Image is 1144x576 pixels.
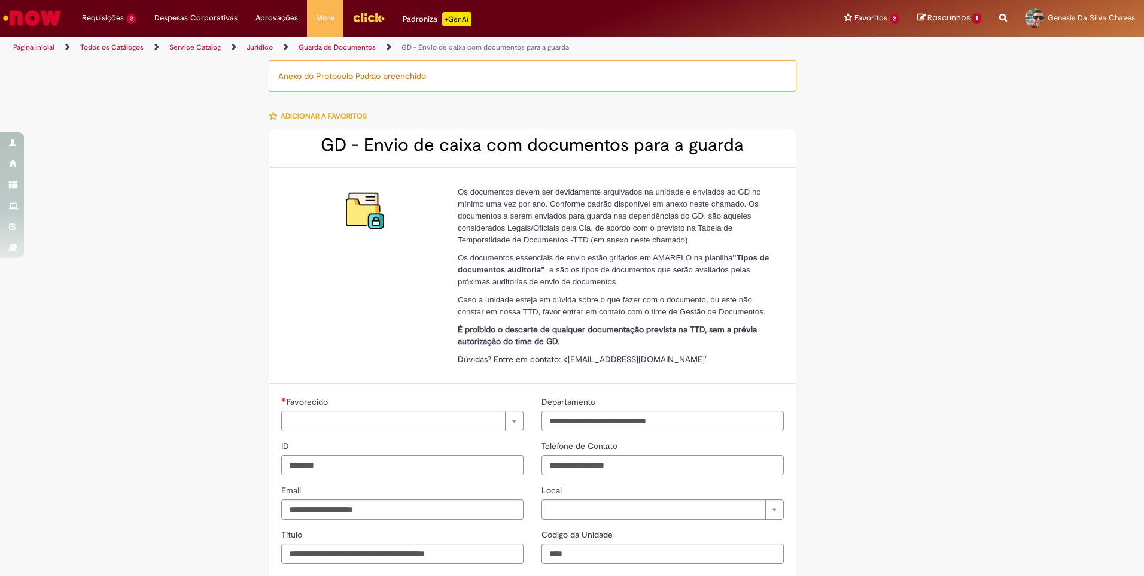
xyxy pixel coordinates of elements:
a: Rascunhos [917,13,981,24]
span: Código da Unidade [541,529,615,540]
span: Local [541,485,564,496]
input: Email [281,499,524,520]
a: Limpar campo Favorecido [281,411,524,431]
span: Genesis Da Silva Chaves [1048,13,1135,23]
span: Os documentos devem ser devidamente arquivados na unidade e enviados ao GD no mínimo uma vez por ... [458,187,761,244]
span: Aprovações [255,12,298,24]
span: ID [281,441,291,451]
span: Departamento [541,396,598,407]
span: Caso a unidade esteja em dúvida sobre o que fazer com o documento, ou este não constar em nossa T... [458,295,766,316]
a: Service Catalog [169,43,221,52]
a: Todos os Catálogos [80,43,144,52]
span: Email [281,485,303,496]
span: Necessários - Favorecido [287,396,330,407]
span: Telefone de Contato [541,441,620,451]
span: 1 [972,13,981,24]
button: Adicionar a Favoritos [269,104,373,129]
input: Telefone de Contato [541,455,784,475]
div: Anexo do Protocolo Padrão preenchido [269,60,796,92]
span: Título [281,529,305,540]
strong: "Tipos de documentos auditoria" [458,253,769,274]
h2: GD - Envio de caixa com documentos para a guarda [281,135,784,155]
a: GD - Envio de caixa com documentos para a guarda [401,43,569,52]
span: Os documentos essenciais de envio estão grifados em AMARELO na planilha , e são os tipos de docum... [458,253,769,286]
a: Jurídico [247,43,273,52]
a: Página inicial [13,43,54,52]
strong: É proibido o descarte de qualquer documentação prevista na TTD, sem a prévia autorização do time ... [458,324,757,347]
a: Guarda de Documentos [299,43,376,52]
input: Código da Unidade [541,544,784,564]
span: Requisições [82,12,124,24]
img: click_logo_yellow_360x200.png [352,8,385,26]
span: More [316,12,334,24]
img: GD - Envio de caixa com documentos para a guarda [346,192,384,230]
span: 2 [890,14,900,24]
span: Rascunhos [927,12,970,23]
div: Padroniza [403,12,471,26]
a: Limpar campo Local [541,499,784,520]
img: ServiceNow [1,6,63,30]
span: 2 [126,14,136,24]
input: ID [281,455,524,475]
p: Dúvidas? Entre em contato: <[EMAIL_ADDRESS][DOMAIN_NAME]" [458,353,775,365]
ul: Trilhas de página [9,37,754,59]
span: Necessários [281,397,287,402]
input: Departamento [541,411,784,431]
p: +GenAi [442,12,471,26]
span: Favoritos [854,12,887,24]
span: Despesas Corporativas [154,12,238,24]
span: Adicionar a Favoritos [281,111,367,121]
input: Título [281,544,524,564]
